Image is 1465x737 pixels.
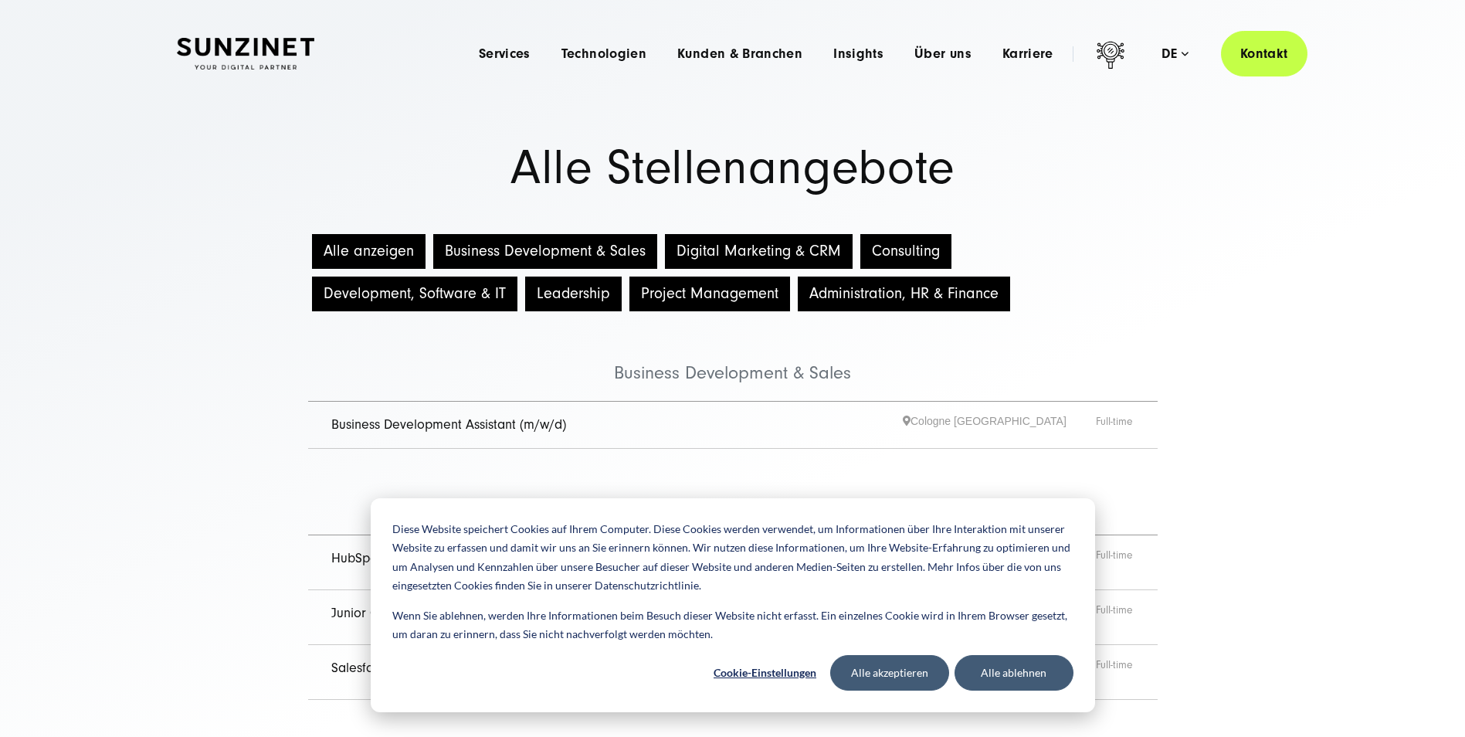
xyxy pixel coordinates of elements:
[1096,547,1134,578] span: Full-time
[308,315,1158,402] li: Business Development & Sales
[312,234,426,269] button: Alle anzeigen
[955,655,1073,691] button: Alle ablehnen
[331,550,497,566] a: HubSpot Consultant (m/w/d)
[830,655,949,691] button: Alle akzeptieren
[1096,657,1134,688] span: Full-time
[308,449,1158,535] li: Digital Marketing & CRM
[561,46,646,62] a: Technologien
[331,660,689,676] a: Salesforce Consultant (m/w/d) mit Fokus auf Marketing Cloud
[525,277,622,311] button: Leadership
[677,46,802,62] a: Kunden & Branchen
[798,277,1010,311] button: Administration, HR & Finance
[1002,46,1053,62] a: Karriere
[903,413,1096,437] span: Cologne [GEOGRAPHIC_DATA]
[629,277,790,311] button: Project Management
[331,605,483,621] a: Junior Copywriter (m/w/d)
[177,38,314,70] img: SUNZINET Full Service Digital Agentur
[706,655,825,691] button: Cookie-Einstellungen
[433,234,657,269] button: Business Development & Sales
[392,520,1073,596] p: Diese Website speichert Cookies auf Ihrem Computer. Diese Cookies werden verwendet, um Informatio...
[177,144,1289,192] h1: Alle Stellenangebote
[479,46,531,62] a: Services
[833,46,883,62] a: Insights
[1161,46,1189,62] div: de
[331,416,566,433] a: Business Development Assistant (m/w/d)
[1221,31,1307,76] a: Kontakt
[860,234,951,269] button: Consulting
[392,606,1073,644] p: Wenn Sie ablehnen, werden Ihre Informationen beim Besuch dieser Website nicht erfasst. Ein einzel...
[914,46,972,62] a: Über uns
[1096,413,1134,437] span: Full-time
[312,277,517,311] button: Development, Software & IT
[1096,602,1134,633] span: Full-time
[371,498,1095,712] div: Cookie banner
[665,234,853,269] button: Digital Marketing & CRM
